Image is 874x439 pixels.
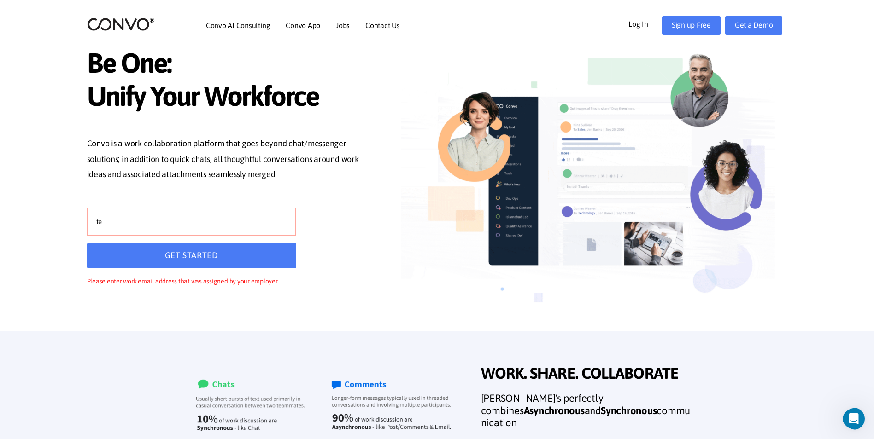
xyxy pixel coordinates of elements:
[401,41,775,331] img: image_not_found
[843,408,871,430] iframe: Intercom live chat
[481,364,693,385] span: WORK. SHARE. COLLABORATE
[87,17,155,31] img: logo_2.png
[662,16,721,35] a: Sign up Free
[87,136,371,185] p: Convo is a work collaboration platform that goes beyond chat/messenger solutions; in addition to ...
[87,46,371,82] span: Be One:
[725,16,783,35] a: Get a Demo
[524,404,585,416] strong: Asynchronous
[481,392,693,435] h3: [PERSON_NAME]'s perfectly combines and communication
[286,22,320,29] a: Convo App
[336,22,350,29] a: Jobs
[87,80,371,115] span: Unify Your Workforce
[365,22,400,29] a: Contact Us
[87,208,296,236] input: YOUR WORK EMAIL ADDRESS
[87,243,296,268] button: GET STARTED
[206,22,270,29] a: Convo AI Consulting
[87,275,296,287] p: Please enter work email address that was assigned by your employer.
[628,16,662,31] a: Log In
[601,404,657,416] strong: Synchronous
